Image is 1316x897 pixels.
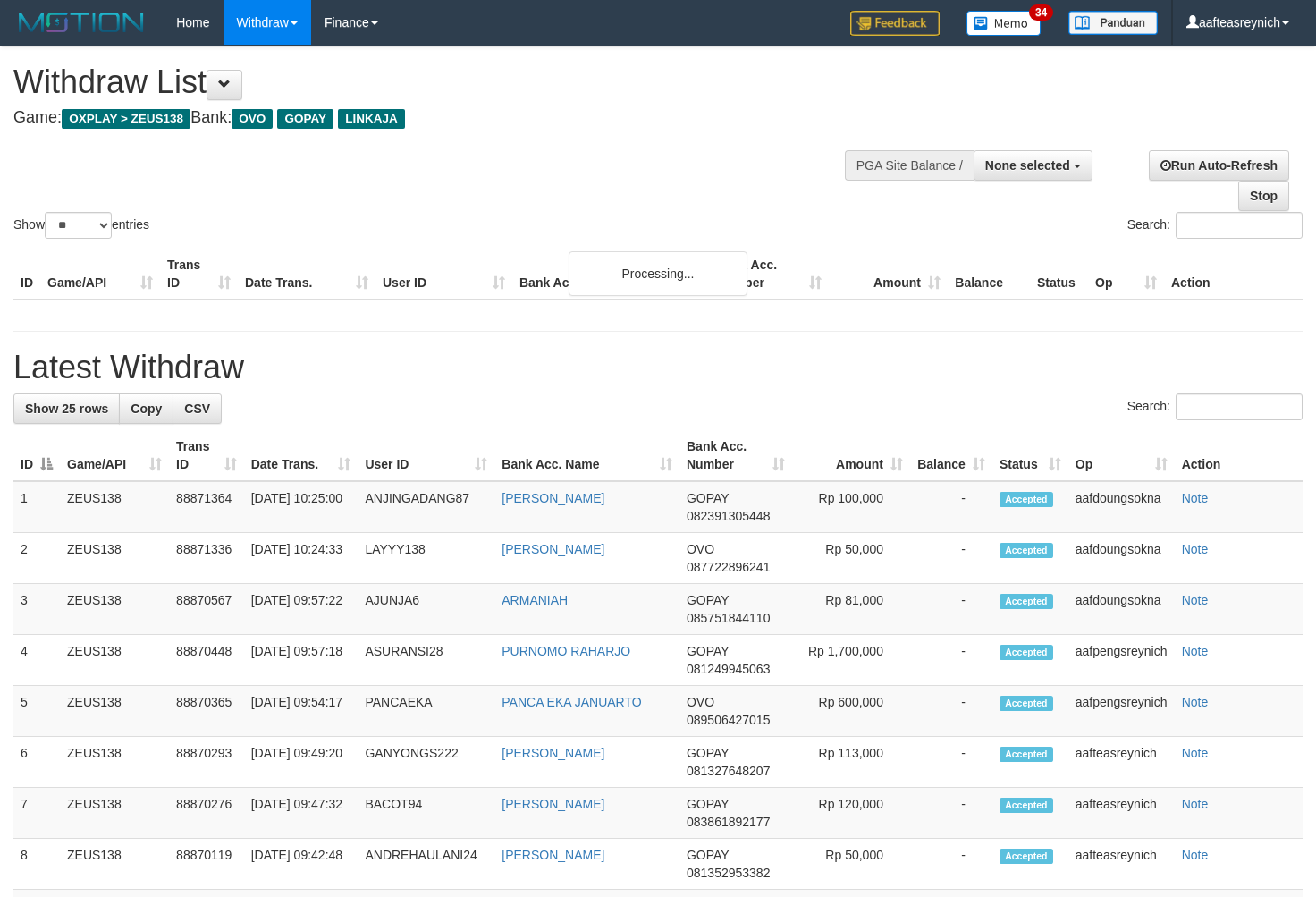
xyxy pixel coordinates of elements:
input: Search: [1176,393,1303,420]
span: LINKAJA [338,109,405,129]
th: Balance: activate to sort column ascending [910,430,992,481]
td: aafdoungsokna [1068,533,1175,584]
td: Rp 120,000 [792,788,910,839]
td: 88870567 [169,584,244,635]
th: Date Trans.: activate to sort column ascending [244,430,359,481]
td: GANYONGS222 [358,737,494,788]
th: Date Trans. [238,249,375,300]
td: Rp 113,000 [792,737,910,788]
td: - [910,584,992,635]
td: 6 [13,737,60,788]
td: aafteasreynich [1068,788,1175,839]
h4: Game: Bank: [13,109,859,127]
td: [DATE] 09:57:22 [244,584,359,635]
span: Accepted [1000,492,1053,507]
th: Op: activate to sort column ascending [1068,430,1175,481]
a: [PERSON_NAME] [502,542,604,556]
td: PANCAEKA [358,686,494,737]
span: GOPAY [687,848,729,862]
span: Copy 081327648207 to clipboard [687,764,770,778]
td: 8 [13,839,60,890]
td: aafpengsreynich [1068,686,1175,737]
td: [DATE] 09:57:18 [244,635,359,686]
a: [PERSON_NAME] [502,848,604,862]
span: Accepted [1000,798,1053,813]
td: [DATE] 10:24:33 [244,533,359,584]
span: Accepted [1000,747,1053,762]
a: [PERSON_NAME] [502,491,604,505]
td: ZEUS138 [60,839,169,890]
td: Rp 1,700,000 [792,635,910,686]
img: Feedback.jpg [850,11,940,36]
td: - [910,737,992,788]
a: Note [1182,593,1209,607]
th: ID: activate to sort column descending [13,430,60,481]
td: 88871364 [169,481,244,533]
a: Note [1182,746,1209,760]
td: 3 [13,584,60,635]
td: aafdoungsokna [1068,584,1175,635]
span: Copy 082391305448 to clipboard [687,509,770,523]
th: Bank Acc. Name [512,249,710,300]
a: [PERSON_NAME] [502,797,604,811]
input: Search: [1176,212,1303,239]
span: Show 25 rows [25,402,108,416]
th: Balance [948,249,1030,300]
label: Show entries [13,212,149,239]
span: Copy 081249945063 to clipboard [687,662,770,676]
a: Note [1182,848,1209,862]
span: CSV [184,402,210,416]
td: 88871336 [169,533,244,584]
td: - [910,686,992,737]
a: Note [1182,542,1209,556]
td: - [910,788,992,839]
span: Accepted [1000,849,1053,864]
span: Accepted [1000,594,1053,609]
a: Note [1182,797,1209,811]
a: Stop [1238,181,1289,211]
span: GOPAY [687,797,729,811]
th: Amount: activate to sort column ascending [792,430,910,481]
a: CSV [173,393,222,424]
td: aafteasreynich [1068,839,1175,890]
td: Rp 100,000 [792,481,910,533]
td: 2 [13,533,60,584]
th: Status [1030,249,1088,300]
th: Bank Acc. Name: activate to sort column ascending [494,430,679,481]
td: aafpengsreynich [1068,635,1175,686]
td: Rp 50,000 [792,839,910,890]
span: OXPLAY > ZEUS138 [62,109,190,129]
td: ZEUS138 [60,584,169,635]
span: None selected [985,158,1070,173]
td: Rp 50,000 [792,533,910,584]
a: PURNOMO RAHARJO [502,644,630,658]
span: GOPAY [277,109,333,129]
td: ZEUS138 [60,635,169,686]
a: PANCA EKA JANUARTO [502,695,641,709]
td: [DATE] 09:47:32 [244,788,359,839]
label: Search: [1127,393,1303,420]
td: - [910,481,992,533]
td: ANDREHAULANI24 [358,839,494,890]
th: User ID: activate to sort column ascending [358,430,494,481]
img: panduan.png [1068,11,1158,35]
td: AJUNJA6 [358,584,494,635]
button: None selected [974,150,1092,181]
td: Rp 81,000 [792,584,910,635]
label: Search: [1127,212,1303,239]
th: Action [1175,430,1303,481]
span: Copy 085751844110 to clipboard [687,611,770,625]
a: Run Auto-Refresh [1149,150,1289,181]
td: 88870293 [169,737,244,788]
td: 88870276 [169,788,244,839]
span: GOPAY [687,746,729,760]
span: OVO [687,695,714,709]
span: Copy 081352953382 to clipboard [687,866,770,880]
span: Accepted [1000,645,1053,660]
h1: Latest Withdraw [13,350,1303,385]
th: Status: activate to sort column ascending [992,430,1068,481]
td: - [910,533,992,584]
td: 88870119 [169,839,244,890]
td: 88870365 [169,686,244,737]
td: ASURANSI28 [358,635,494,686]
